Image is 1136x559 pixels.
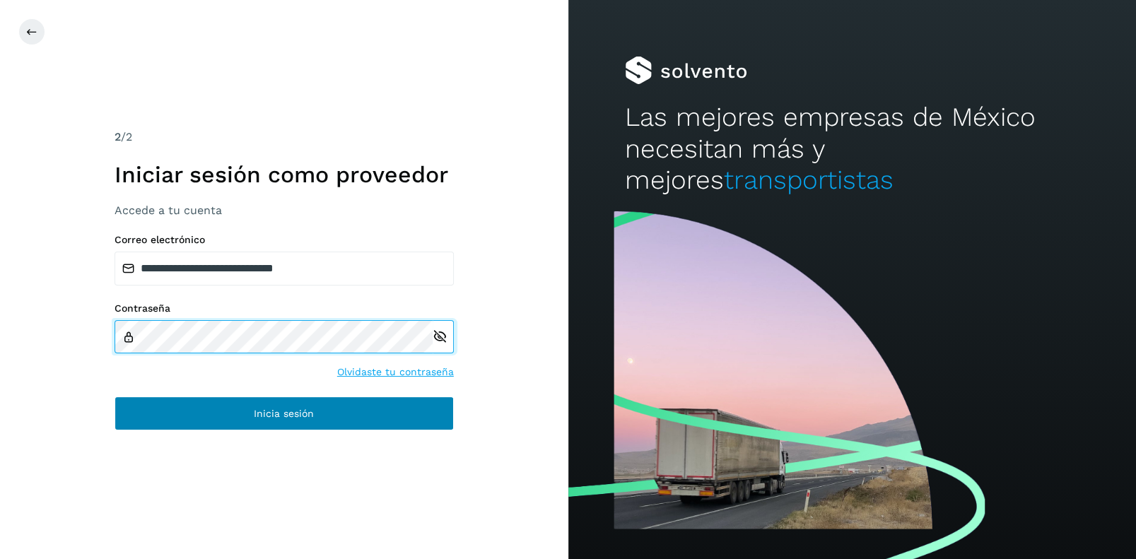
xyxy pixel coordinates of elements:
[115,302,454,314] label: Contraseña
[724,165,894,195] span: transportistas
[115,396,454,430] button: Inicia sesión
[115,204,454,217] h3: Accede a tu cuenta
[337,365,454,379] a: Olvidaste tu contraseña
[115,130,121,143] span: 2
[254,408,314,418] span: Inicia sesión
[115,161,454,188] h1: Iniciar sesión como proveedor
[115,129,454,146] div: /2
[115,234,454,246] label: Correo electrónico
[625,102,1079,196] h2: Las mejores empresas de México necesitan más y mejores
